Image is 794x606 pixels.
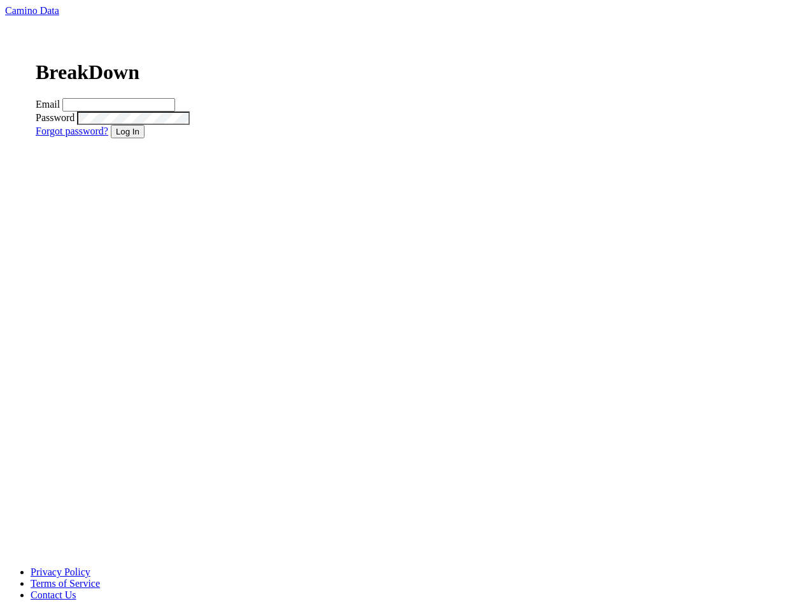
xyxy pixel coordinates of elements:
h1: BreakDown [36,61,418,84]
a: Terms of Service [31,578,100,589]
a: Contact Us [31,589,76,600]
a: Camino Data [5,5,59,16]
a: Forgot password? [36,126,108,136]
label: Password [36,112,74,123]
label: Email [36,99,60,110]
button: Log In [111,125,145,138]
a: Privacy Policy [31,566,90,577]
